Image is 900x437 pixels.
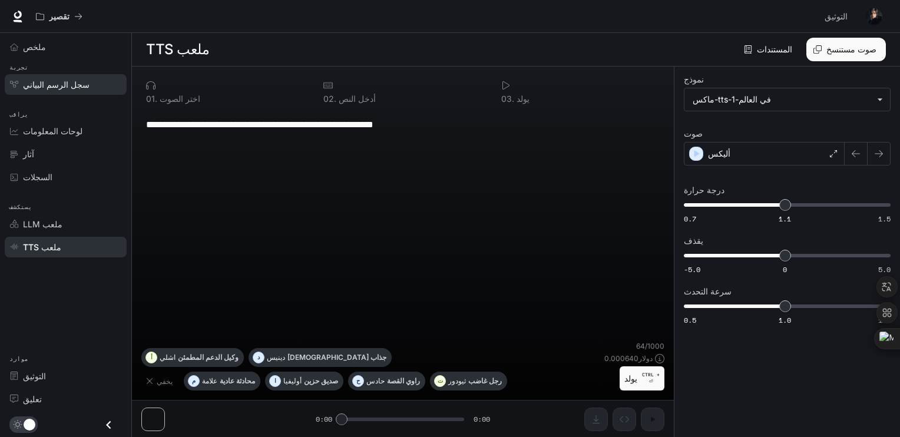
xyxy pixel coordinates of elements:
[283,376,302,385] font: أوليفيا
[141,348,244,367] button: أاشليوكيل الدعم المطمئن
[779,214,791,224] font: 1.1
[24,418,35,431] span: تبديل الوضع الداكن
[647,342,664,350] font: 1000
[23,219,62,229] font: ملعب LLM
[512,94,514,104] font: .
[23,42,46,52] font: ملخص
[23,80,90,90] font: سجل الرسم البياني
[178,353,239,362] font: وكيل الدعم المطمئن
[287,353,386,362] font: [DEMOGRAPHIC_DATA] جذاب
[638,354,653,363] font: دولار
[151,353,153,360] font: أ
[693,94,771,104] font: في العالم-tts-1-ماكس
[267,353,285,362] font: دينيس
[501,94,507,104] font: 0
[878,214,891,224] font: 1.5
[192,377,196,384] font: م
[5,144,127,164] a: آثار
[825,11,848,21] font: التوثيق
[184,372,260,390] button: معلامةمحادثة عادية
[862,5,886,28] button: صورة المستخدم الرمزية
[5,167,127,187] a: السجلات
[23,242,61,252] font: ملعب TTS
[5,74,127,95] a: سجل الرسم البياني
[684,315,696,325] font: 0.5
[157,377,173,386] font: يخفي
[5,121,127,141] a: لوحات المعلومات
[95,413,122,437] button: إغلاق الدرج
[624,373,637,383] font: يولد
[329,94,334,104] font: 2
[387,376,420,385] font: راوي القصة
[604,354,638,363] font: 0.000640
[806,38,886,61] button: صوت مستنسخ
[304,376,338,385] font: صديق حزين
[323,94,329,104] font: 0
[708,148,730,158] font: أليكس
[265,372,343,390] button: اأوليفياصديق حزين
[160,94,200,104] font: اختر الصوت
[257,353,260,360] font: د
[23,126,82,136] font: لوحات المعلومات
[202,376,217,385] font: علامة
[507,94,512,104] font: 3
[5,366,127,386] a: التوثيق
[820,5,858,28] a: التوثيق
[757,44,792,54] font: المستندات
[151,94,155,104] font: 1
[366,376,385,385] font: حادس
[348,372,425,390] button: ححادسراوي القصة
[684,128,703,138] font: صوت
[146,41,209,58] font: ملعب TTS
[9,355,28,363] font: موارد
[146,94,151,104] font: 0
[5,389,127,409] a: تعليق
[5,237,127,257] a: ملعب TTS
[684,264,700,274] font: -5.0
[684,214,696,224] font: 0.7
[356,377,360,384] font: ح
[826,44,876,54] font: صوت مستنسخ
[684,286,732,296] font: سرعة التحدث
[866,8,882,25] img: صورة المستخدم الرمزية
[220,376,255,385] font: محادثة عادية
[274,377,276,384] font: ا
[517,94,530,104] font: يولد
[468,376,502,385] font: رجل غاضب
[23,172,52,182] font: السجلات
[438,377,443,384] font: ت
[23,394,42,404] font: تعليق
[645,342,647,350] font: /
[783,264,787,274] font: 0
[141,372,179,390] button: يخفي
[636,342,645,350] font: 64
[684,74,704,84] font: نموذج
[9,64,28,71] font: تجربة
[9,111,28,118] font: يراقب
[620,366,664,390] button: يولدCTRL +⏎
[684,236,703,246] font: يقذف
[779,315,791,325] font: 1.0
[49,11,70,21] font: تقصير
[23,371,46,381] font: التوثيق
[160,353,176,362] font: اشلي
[5,37,127,57] a: ملخص
[684,185,724,195] font: درجة حرارة
[742,38,797,61] a: المستندات
[31,5,88,28] button: جميع مساحات العمل
[430,372,507,390] button: تثيودوررجل غاضب
[339,94,376,104] font: أدخل النص
[649,379,653,384] font: ⏎
[9,203,32,211] font: يستكشف
[684,88,890,111] div: في العالم-tts-1-ماكس
[249,348,392,367] button: ددينيس[DEMOGRAPHIC_DATA] جذاب
[642,372,660,378] font: CTRL +
[155,94,157,104] font: .
[5,214,127,234] a: ملعب LLM
[334,94,336,104] font: .
[448,376,466,385] font: ثيودور
[23,149,34,159] font: آثار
